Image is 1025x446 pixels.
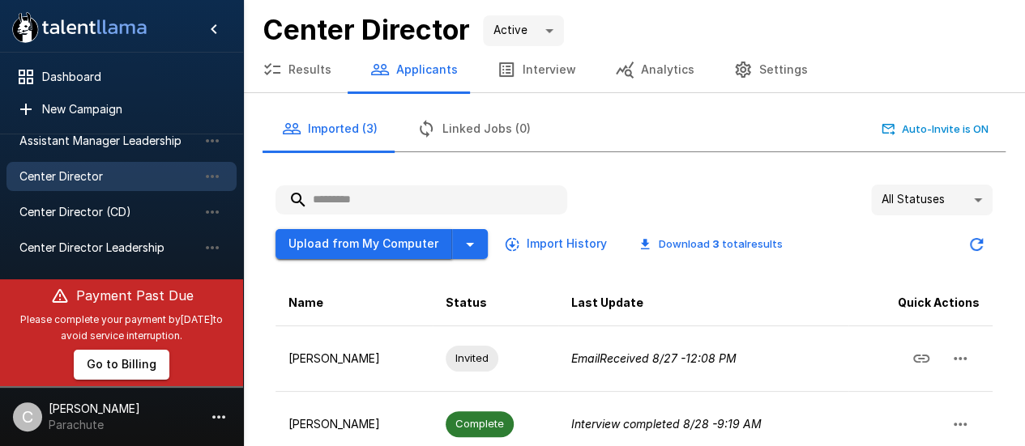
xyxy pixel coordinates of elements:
button: Applicants [351,47,477,92]
button: Updated Today - 4:43 PM [960,228,993,261]
span: Invited [446,350,498,366]
button: Analytics [596,47,714,92]
button: Import History [501,229,613,259]
button: Upload from My Computer [275,229,452,259]
button: Linked Jobs (0) [397,106,550,151]
span: Copy Interview Link [902,350,941,363]
th: Last Update [558,280,848,326]
th: Status [433,280,558,326]
i: Interview completed 8/28 - 9:19 AM [571,417,762,431]
b: 3 [712,237,720,250]
th: Quick Actions [848,280,993,326]
th: Name [275,280,433,326]
i: Email Received 8/27 - 12:08 PM [571,351,737,365]
button: Interview [477,47,596,92]
div: Active [483,15,564,46]
span: Complete [446,416,514,431]
button: Settings [714,47,827,92]
b: Center Director [263,13,470,46]
button: Imported (3) [263,106,397,151]
p: [PERSON_NAME] [288,416,420,432]
div: All Statuses [871,185,993,215]
button: Results [243,47,351,92]
button: Download 3 totalresults [626,231,796,257]
p: [PERSON_NAME] [288,350,420,367]
button: Auto-Invite is ON [878,117,993,142]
